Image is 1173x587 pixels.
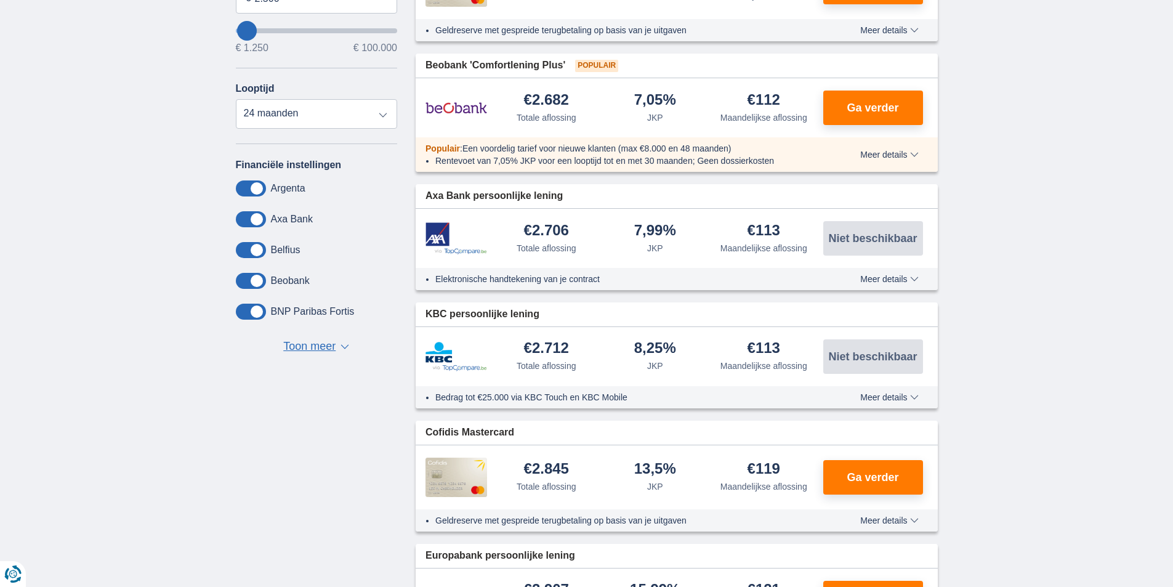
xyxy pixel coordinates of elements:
[425,426,514,440] span: Cofidis Mastercard
[341,344,349,349] span: ▼
[517,111,576,124] div: Totale aflossing
[435,24,815,36] li: Geldreserve met gespreide terugbetaling op basis van je uitgaven
[851,516,927,525] button: Meer details
[647,480,663,493] div: JKP
[435,514,815,527] li: Geldreserve met gespreide terugbetaling op basis van je uitgaven
[524,341,569,357] div: €2.712
[823,339,923,374] button: Niet beschikbaar
[720,111,807,124] div: Maandelijkse aflossing
[236,28,398,33] input: wantToBorrow
[425,189,563,203] span: Axa Bank persoonlijke lening
[847,102,898,113] span: Ga verder
[517,242,576,254] div: Totale aflossing
[851,25,927,35] button: Meer details
[851,392,927,402] button: Meer details
[353,43,397,53] span: € 100.000
[748,461,780,478] div: €119
[425,222,487,255] img: product.pl.alt Axa Bank
[425,59,565,73] span: Beobank 'Comfortlening Plus'
[823,221,923,256] button: Niet beschikbaar
[524,223,569,240] div: €2.706
[236,83,275,94] label: Looptijd
[647,242,663,254] div: JKP
[828,233,917,244] span: Niet beschikbaar
[634,461,676,478] div: 13,5%
[462,144,732,153] span: Een voordelig tarief voor nieuwe klanten (max €8.000 en 48 maanden)
[416,142,825,155] div: :
[851,150,927,160] button: Meer details
[647,111,663,124] div: JKP
[425,92,487,123] img: product.pl.alt Beobank
[634,341,676,357] div: 8,25%
[860,150,918,159] span: Meer details
[823,91,923,125] button: Ga verder
[517,360,576,372] div: Totale aflossing
[283,339,336,355] span: Toon meer
[524,461,569,478] div: €2.845
[860,393,918,402] span: Meer details
[271,245,300,256] label: Belfius
[647,360,663,372] div: JKP
[271,214,313,225] label: Axa Bank
[828,351,917,362] span: Niet beschikbaar
[280,338,353,355] button: Toon meer ▼
[823,460,923,495] button: Ga verder
[860,516,918,525] span: Meer details
[720,480,807,493] div: Maandelijkse aflossing
[851,274,927,284] button: Meer details
[425,144,460,153] span: Populair
[634,92,676,109] div: 7,05%
[435,391,815,403] li: Bedrag tot €25.000 via KBC Touch en KBC Mobile
[271,306,355,317] label: BNP Paribas Fortis
[524,92,569,109] div: €2.682
[720,360,807,372] div: Maandelijkse aflossing
[748,92,780,109] div: €112
[748,223,780,240] div: €113
[435,273,815,285] li: Elektronische handtekening van je contract
[425,549,575,563] span: Europabank persoonlijke lening
[634,223,676,240] div: 7,99%
[425,458,487,497] img: product.pl.alt Cofidis CC
[860,26,918,34] span: Meer details
[425,342,487,371] img: product.pl.alt KBC
[860,275,918,283] span: Meer details
[236,160,342,171] label: Financiële instellingen
[720,242,807,254] div: Maandelijkse aflossing
[575,60,618,72] span: Populair
[271,275,310,286] label: Beobank
[435,155,815,167] li: Rentevoet van 7,05% JKP voor een looptijd tot en met 30 maanden; Geen dossierkosten
[847,472,898,483] span: Ga verder
[271,183,305,194] label: Argenta
[425,307,539,322] span: KBC persoonlijke lening
[748,341,780,357] div: €113
[517,480,576,493] div: Totale aflossing
[236,43,268,53] span: € 1.250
